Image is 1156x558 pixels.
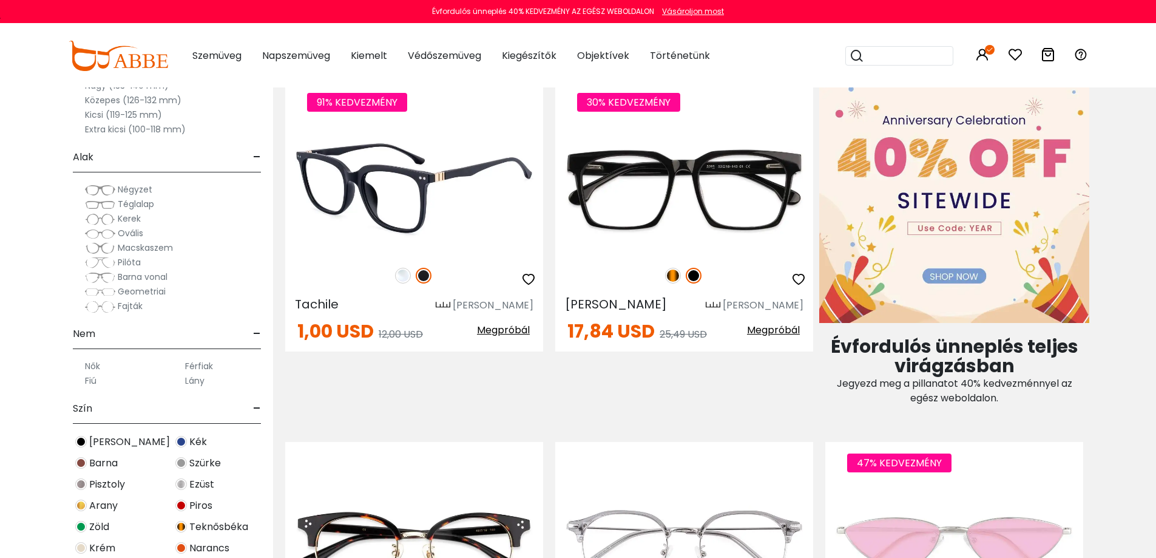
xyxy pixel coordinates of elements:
[453,298,533,312] font: [PERSON_NAME]
[73,327,95,341] font: Nem
[297,318,374,344] font: 1,00 USD
[295,296,339,313] font: Tachile
[253,324,261,344] font: -
[85,123,186,135] font: Extra kicsi (100-118 mm)
[837,376,1072,405] font: Jegyezd meg a pillanatot 40% kedvezménnyel az egész weboldalon.
[262,49,330,63] font: Napszemüveg
[555,125,813,254] img: Black Gilbert - Acetát, Univerzális Hídillesztés
[75,436,87,447] img: Fekete
[662,6,724,16] font: Vásároljon most
[75,542,87,554] img: Krém
[89,541,115,555] font: Krém
[706,301,720,310] img: méret vonalzó
[73,401,92,415] font: Szín
[85,109,162,121] font: Kicsi (119-125 mm)
[85,301,115,313] img: Varieties.png
[665,268,681,284] img: Teknősbéka
[85,286,115,298] img: Geometric.png
[831,333,1078,379] font: Évfordulós ünneplés teljes virágzásban
[189,456,221,470] font: Szürke
[192,49,242,63] font: Szemüveg
[686,268,701,284] img: Fekete
[436,301,450,310] img: méret vonalzó
[379,327,423,341] font: 12,00 USD
[89,435,170,449] font: [PERSON_NAME]
[118,271,167,283] font: Barna vonal
[416,268,431,284] img: Matt fekete
[285,125,543,254] img: Matt fekete tachile - műanyag, univerzális hídillesztés
[432,6,654,16] font: Évfordulós ünneplés 40% KEDVEZMÉNY AZ EGÉSZ WEBOLDALON
[175,500,187,511] img: Piros
[75,478,87,490] img: Pisztoly
[75,521,87,532] img: Zöld
[747,323,800,337] font: Megpróbál
[743,322,803,338] button: Megpróbál
[89,498,118,512] font: Arany
[577,49,629,63] font: Objektívek
[395,268,411,284] img: Világos
[565,296,667,313] font: [PERSON_NAME]
[118,256,141,268] font: Pilóta
[857,456,942,470] font: 47% KEDVEZMÉNY
[175,521,187,532] img: Teknősbéka
[85,213,115,225] img: Round.png
[189,435,207,449] font: Kék
[189,498,212,512] font: Piros
[175,436,187,447] img: Kék
[253,398,261,418] font: -
[185,375,204,387] font: Lány
[69,41,168,71] img: abbeglasses.com
[473,322,533,338] button: Megpróbál
[118,300,143,312] font: Fajták
[189,477,214,491] font: Ezüst
[85,228,115,240] img: Oval.png
[650,49,710,63] font: Történetünk
[75,457,87,469] img: Barna
[85,94,181,106] font: Közepes (126-132 mm)
[819,81,1089,323] img: Évfordulós ünnepség
[85,375,96,387] font: Fiú
[85,199,115,211] img: Rectangle.png
[567,318,655,344] font: 17,84 USD
[502,49,556,63] font: Kiegészítők
[656,6,724,16] a: Vásároljon most
[118,242,173,254] font: Macskaszem
[185,360,213,372] font: Férfiak
[75,500,87,511] img: Arany
[85,360,100,372] font: Nők
[89,520,109,534] font: Zöld
[73,150,93,164] font: Alak
[118,198,154,210] font: Téglalap
[660,327,707,341] font: 25,49 USD
[189,520,248,534] font: Teknősbéka
[118,213,141,225] font: Kerek
[175,478,187,490] img: Ezüst
[118,183,152,196] font: Négyzet
[408,49,481,63] font: Védőszemüveg
[587,95,671,109] font: 30% KEDVEZMÉNY
[89,456,118,470] font: Barna
[85,257,115,269] img: Aviator.png
[189,541,229,555] font: Narancs
[723,298,803,312] font: [PERSON_NAME]
[351,49,387,63] font: Kiemelt
[89,477,125,491] font: Pisztoly
[85,242,115,254] img: Cat-Eye.png
[477,323,530,337] font: Megpróbál
[118,227,143,239] font: Ovális
[85,271,115,284] img: Browline.png
[253,147,261,167] font: -
[118,285,166,298] font: Geometriai
[175,457,187,469] img: Szürke
[85,184,115,196] img: Square.png
[175,542,187,554] img: Narancs
[317,95,397,109] font: 91% KEDVEZMÉNY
